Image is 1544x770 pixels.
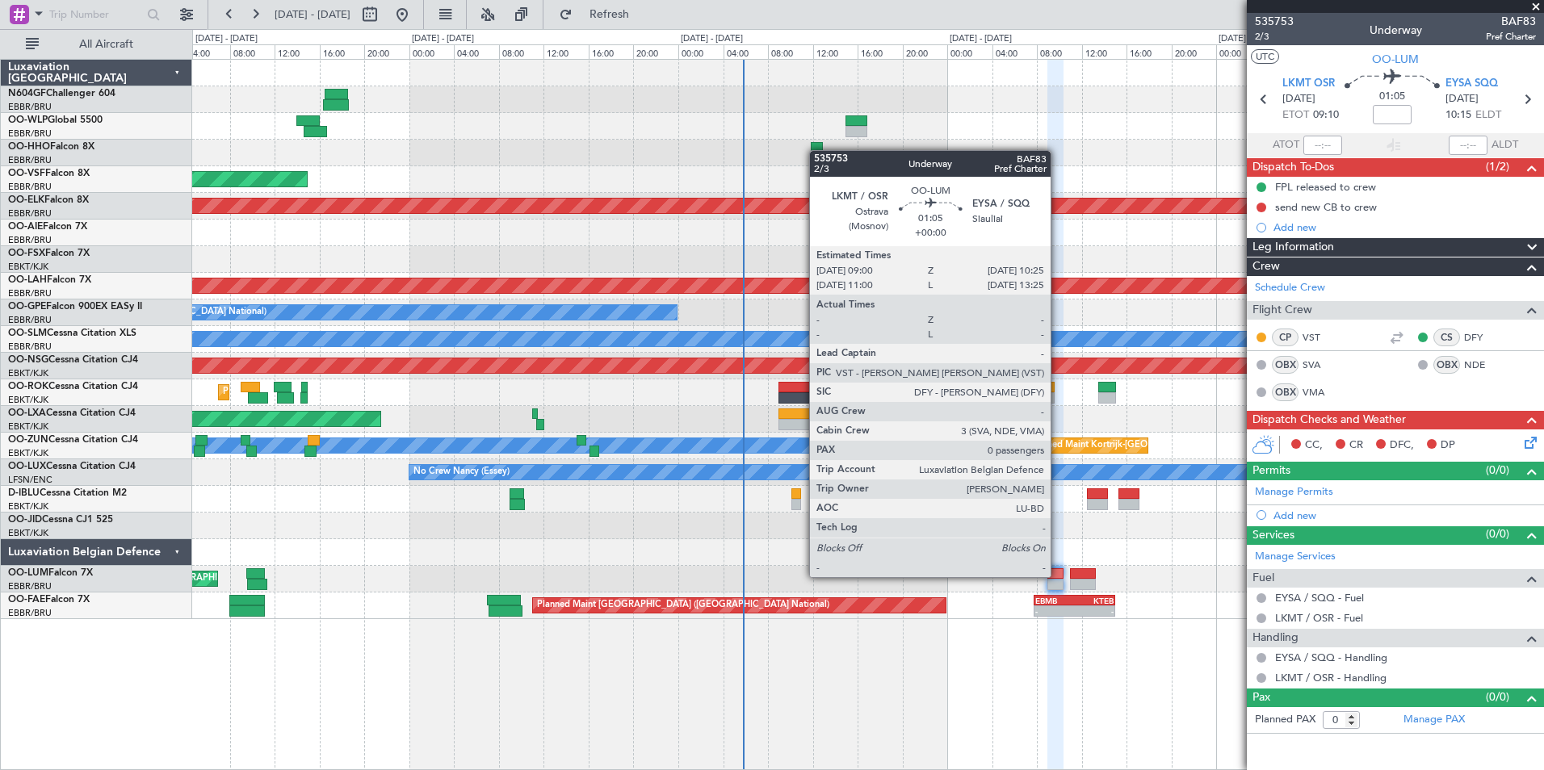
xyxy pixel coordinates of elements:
[413,460,510,484] div: No Crew Nancy (Essey)
[1252,301,1312,320] span: Flight Crew
[1433,329,1460,346] div: CS
[1273,220,1536,234] div: Add new
[8,207,52,220] a: EBBR/BRU
[1252,411,1406,429] span: Dispatch Checks and Weather
[1486,525,1509,542] span: (0/0)
[1272,329,1299,346] div: CP
[8,607,52,619] a: EBBR/BRU
[8,515,113,525] a: OO-JIDCessna CJ1 525
[678,44,724,59] div: 00:00
[1252,158,1334,177] span: Dispatch To-Dos
[412,32,474,46] div: [DATE] - [DATE]
[1303,330,1339,345] a: VST
[1251,49,1279,64] button: UTC
[1486,158,1509,175] span: (1/2)
[8,580,52,592] a: EBBR/BRU
[1303,385,1339,400] a: VMA
[454,44,499,59] div: 04:00
[1172,44,1217,59] div: 20:00
[1486,13,1536,30] span: BAF83
[8,394,48,406] a: EBKT/KJK
[8,302,142,312] a: OO-GPEFalcon 900EX EASy II
[1486,30,1536,44] span: Pref Charter
[1272,356,1299,374] div: OBX
[1390,437,1414,454] span: DFC,
[1282,91,1315,107] span: [DATE]
[320,44,365,59] div: 16:00
[8,408,46,418] span: OO-LXA
[8,462,46,471] span: OO-LUX
[1074,606,1114,616] div: -
[1273,137,1299,153] span: ATOT
[8,488,127,498] a: D-IBLUCessna Citation M2
[195,32,258,46] div: [DATE] - [DATE]
[1275,180,1376,194] div: FPL released to crew
[8,128,52,140] a: EBBR/BRU
[1272,383,1299,401] div: OBX
[8,89,46,98] span: N604GF
[1255,549,1336,565] a: Manage Services
[8,195,89,205] a: OO-ELKFalcon 8X
[8,275,47,285] span: OO-LAH
[1255,280,1325,296] a: Schedule Crew
[1127,44,1172,59] div: 16:00
[1074,596,1114,605] div: KTEB
[8,181,52,193] a: EBBR/BRU
[1275,651,1387,664] a: EYSA / SQQ - Handling
[1303,136,1342,155] input: --:--
[1275,200,1377,214] div: send new CB to crew
[49,2,142,27] input: Trip Number
[8,234,52,246] a: EBBR/BRU
[1303,358,1339,372] a: SVA
[1037,44,1082,59] div: 08:00
[230,44,275,59] div: 08:00
[1255,484,1333,500] a: Manage Permits
[8,222,43,232] span: OO-AIE
[8,500,48,513] a: EBKT/KJK
[8,329,47,338] span: OO-SLM
[768,44,813,59] div: 08:00
[8,355,48,365] span: OO-NSG
[8,89,115,98] a: N604GFChallenger 604
[1403,712,1465,728] a: Manage PAX
[1035,606,1075,616] div: -
[1464,358,1500,372] a: NDE
[724,44,769,59] div: 04:00
[8,382,138,391] a: OO-ROKCessna Citation CJ4
[8,568,48,578] span: OO-LUM
[1433,356,1460,374] div: OBX
[1370,22,1422,39] div: Underway
[409,44,455,59] div: 00:00
[1445,107,1471,123] span: 10:15
[813,44,858,59] div: 12:00
[1379,89,1405,105] span: 01:05
[1252,257,1280,276] span: Crew
[8,382,48,391] span: OO-ROK
[1486,688,1509,705] span: (0/0)
[537,593,829,617] div: Planned Maint [GEOGRAPHIC_DATA] ([GEOGRAPHIC_DATA] National)
[1282,76,1335,92] span: LKMT OSR
[1252,688,1270,707] span: Pax
[1445,76,1498,92] span: EYSA SQQ
[8,169,45,178] span: OO-VSF
[8,488,40,498] span: D-IBLU
[364,44,409,59] div: 20:00
[275,44,320,59] div: 12:00
[589,44,634,59] div: 16:00
[8,568,93,578] a: OO-LUMFalcon 7X
[8,421,48,433] a: EBKT/KJK
[1282,107,1309,123] span: ETOT
[8,287,52,299] a: EBBR/BRU
[1273,508,1536,522] div: Add new
[8,261,48,273] a: EBKT/KJK
[8,341,52,353] a: EBBR/BRU
[8,154,52,166] a: EBBR/BRU
[1275,611,1363,625] a: LKMT / OSR - Fuel
[633,44,678,59] div: 20:00
[1372,51,1419,68] span: OO-LUM
[8,275,91,285] a: OO-LAHFalcon 7X
[1255,30,1294,44] span: 2/3
[8,435,48,445] span: OO-ZUN
[1252,526,1294,545] span: Services
[1255,712,1315,728] label: Planned PAX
